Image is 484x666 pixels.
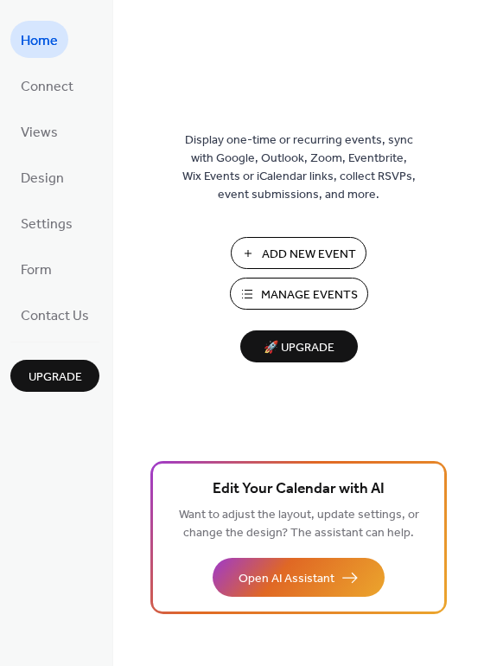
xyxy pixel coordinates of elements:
[240,330,358,362] button: 🚀 Upgrade
[10,21,68,58] a: Home
[10,360,99,392] button: Upgrade
[261,286,358,304] span: Manage Events
[251,336,347,360] span: 🚀 Upgrade
[230,278,368,310] button: Manage Events
[21,119,58,146] span: Views
[10,67,84,104] a: Connect
[21,74,73,100] span: Connect
[213,477,385,502] span: Edit Your Calendar with AI
[179,503,419,545] span: Want to adjust the layout, update settings, or change the design? The assistant can help.
[182,131,416,204] span: Display one-time or recurring events, sync with Google, Outlook, Zoom, Eventbrite, Wix Events or ...
[10,158,74,195] a: Design
[10,112,68,150] a: Views
[21,28,58,54] span: Home
[213,558,385,597] button: Open AI Assistant
[21,211,73,238] span: Settings
[239,570,334,588] span: Open AI Assistant
[21,303,89,330] span: Contact Us
[10,296,99,333] a: Contact Us
[262,246,356,264] span: Add New Event
[29,368,82,387] span: Upgrade
[10,204,83,241] a: Settings
[21,257,52,284] span: Form
[10,250,62,287] a: Form
[231,237,366,269] button: Add New Event
[21,165,64,192] span: Design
